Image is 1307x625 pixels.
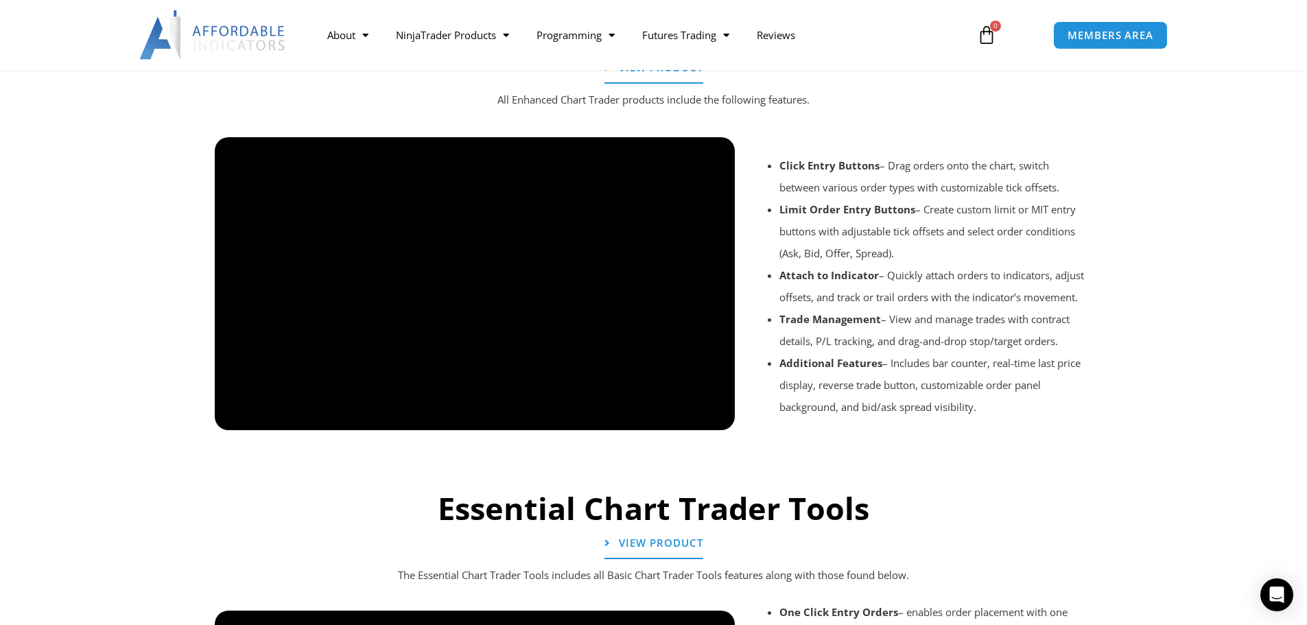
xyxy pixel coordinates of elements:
a: 0 [956,15,1017,55]
a: View Product [604,528,703,559]
p: The Essential Chart Trader Tools includes all Basic Chart Trader Tools features along with those ... [242,566,1065,585]
nav: Menu [314,19,961,51]
strong: One Click Entry Orders [779,605,898,619]
p: All Enhanced Chart Trader products include the following features. [242,91,1065,110]
a: Futures Trading [628,19,743,51]
div: Open Intercom Messenger [1260,578,1293,611]
a: Programming [523,19,628,51]
li: – Drag orders onto the chart, switch between various order types with customizable tick offsets. [779,154,1091,198]
img: LogoAI | Affordable Indicators – NinjaTrader [139,10,287,60]
h2: Essential Chart Trader Tools [208,488,1100,529]
strong: Click Entry Buttons [779,158,880,172]
a: MEMBERS AREA [1053,21,1168,49]
li: – Quickly attach orders to indicators, adjust offsets, and track or trail orders with the indicat... [779,264,1091,308]
a: About [314,19,382,51]
span: View Product [619,538,703,548]
strong: Additional Features [779,356,882,370]
li: – Includes bar counter, real-time last price display, reverse trade button, customizable order pa... [779,352,1091,418]
iframe: NinjaTrader Chart Trader | Major Improvements [215,137,735,430]
strong: Trade Management [779,312,881,326]
a: NinjaTrader Products [382,19,523,51]
span: View Product [619,62,703,73]
span: 0 [990,21,1001,32]
a: Reviews [743,19,809,51]
strong: Limit Order Entry Buttons [779,202,915,216]
strong: Attach to Indicator [779,268,879,282]
li: – Create custom limit or MIT entry buttons with adjustable tick offsets and select order conditio... [779,198,1091,264]
span: MEMBERS AREA [1068,30,1153,40]
li: – View and manage trades with contract details, P/L tracking, and drag-and-drop stop/target orders. [779,308,1091,352]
